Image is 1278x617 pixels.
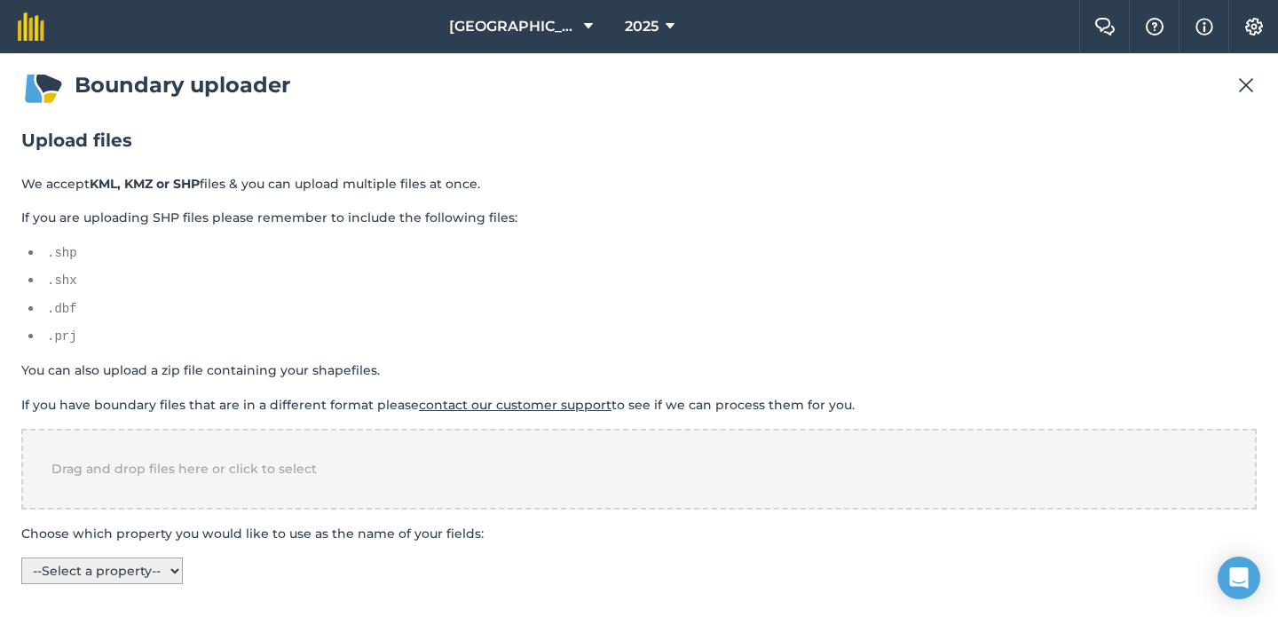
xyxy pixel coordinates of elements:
[21,174,1257,194] p: We accept files & you can upload multiple files at once.
[449,16,577,37] span: [GEOGRAPHIC_DATA]
[47,327,1257,346] pre: .prj
[21,208,1257,227] p: If you are uploading SHP files please remember to include the following files:
[1094,18,1116,36] img: Two speech bubbles overlapping with the left bubble in the forefront
[51,461,317,477] span: Drag and drop files here or click to select
[1238,75,1254,96] img: svg+xml;base64,PHN2ZyB4bWxucz0iaHR0cDovL3d3dy53My5vcmcvMjAwMC9zdmciIHdpZHRoPSIyMiIgaGVpZ2h0PSIzMC...
[419,397,611,413] a: contact our customer support
[90,176,200,192] strong: KML, KMZ or SHP
[1218,557,1260,599] div: Open Intercom Messenger
[21,64,1257,107] h1: Boundary uploader
[1195,16,1213,37] img: svg+xml;base64,PHN2ZyB4bWxucz0iaHR0cDovL3d3dy53My5vcmcvMjAwMC9zdmciIHdpZHRoPSIxNyIgaGVpZ2h0PSIxNy...
[1144,18,1165,36] img: A question mark icon
[47,243,1257,263] pre: .shp
[1243,18,1265,36] img: A cog icon
[21,128,1257,153] h2: Upload files
[18,12,44,41] img: fieldmargin Logo
[21,524,1257,543] p: Choose which property you would like to use as the name of your fields:
[47,299,1257,319] pre: .dbf
[21,395,1257,415] p: If you have boundary files that are in a different format please to see if we can process them fo...
[21,360,1257,380] p: You can also upload a zip file containing your shapefiles.
[625,16,659,37] span: 2025
[47,271,1257,290] pre: .shx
